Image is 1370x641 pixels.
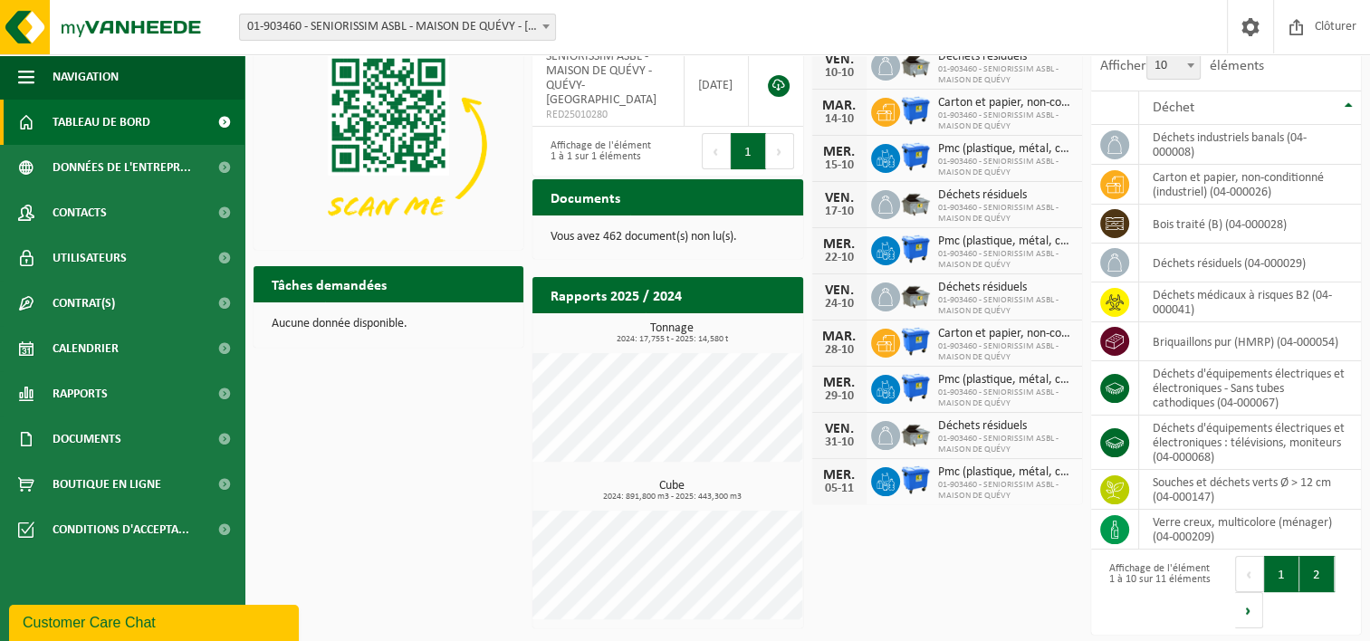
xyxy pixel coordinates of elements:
h2: Rapports 2025 / 2024 [532,277,700,312]
span: 01-903460 - SENIORISSIM ASBL - MAISON DE QUÉVY [938,110,1073,132]
span: 01-903460 - SENIORISSIM ASBL - MAISON DE QUÉVY - QUÉVY-LE-GRAND [240,14,555,40]
td: carton et papier, non-conditionné (industriel) (04-000026) [1139,165,1361,205]
td: [DATE] [685,43,749,127]
div: VEN. [821,422,857,436]
span: Contrat(s) [53,281,115,326]
span: Tableau de bord [53,100,150,145]
span: Carton et papier, non-conditionné (industriel) [938,327,1073,341]
p: Aucune donnée disponible. [272,318,505,330]
div: 24-10 [821,298,857,311]
div: Affichage de l'élément 1 à 10 sur 11 éléments [1100,554,1217,630]
div: MAR. [821,330,857,344]
span: 01-903460 - SENIORISSIM ASBL - MAISON DE QUÉVY - QUÉVY-LE-GRAND [239,14,556,41]
span: 01-903460 - SENIORISSIM ASBL - MAISON DE QUÉVY [938,387,1073,409]
img: WB-5000-GAL-GY-01 [900,280,931,311]
span: Contacts [53,190,107,235]
div: VEN. [821,53,857,67]
div: 31-10 [821,436,857,449]
span: 01-903460 - SENIORISSIM ASBL - MAISON DE QUÉVY [938,64,1073,86]
span: Utilisateurs [53,235,127,281]
td: déchets d'équipements électriques et électroniques : télévisions, moniteurs (04-000068) [1139,416,1361,470]
h3: Cube [541,480,802,502]
span: 01-903460 - SENIORISSIM ASBL - MAISON DE QUÉVY [938,434,1073,455]
span: 01-903460 - SENIORISSIM ASBL - MAISON DE QUÉVY [938,157,1073,178]
button: Next [766,133,794,169]
td: déchets industriels banals (04-000008) [1139,125,1361,165]
div: 17-10 [821,206,857,218]
span: Calendrier [53,326,119,371]
span: 01-903460 - SENIORISSIM ASBL - MAISON DE QUÉVY [938,295,1073,317]
span: SENIORISSIM ASBL - MAISON DE QUÉVY - QUÉVY-[GEOGRAPHIC_DATA] [546,50,656,107]
div: MAR. [821,99,857,113]
p: Vous avez 462 document(s) non lu(s). [551,231,784,244]
span: Déchets résiduels [938,281,1073,295]
span: Conditions d'accepta... [53,507,189,552]
img: WB-5000-GAL-GY-01 [900,49,931,80]
img: WB-5000-GAL-GY-01 [900,418,931,449]
button: Next [1235,592,1263,628]
div: 28-10 [821,344,857,357]
img: WB-5000-GAL-GY-01 [900,187,931,218]
div: 22-10 [821,252,857,264]
div: VEN. [821,191,857,206]
button: 2 [1299,556,1335,592]
div: Affichage de l'élément 1 à 1 sur 1 éléments [541,131,658,171]
span: Carton et papier, non-conditionné (industriel) [938,96,1073,110]
td: verre creux, multicolore (ménager) (04-000209) [1139,510,1361,550]
td: bois traité (B) (04-000028) [1139,205,1361,244]
span: 10 [1147,53,1200,79]
span: Déchets résiduels [938,50,1073,64]
span: Déchets résiduels [938,419,1073,434]
span: Pmc (plastique, métal, carton boisson) (industriel) [938,465,1073,480]
img: WB-1100-HPE-BE-01 [900,464,931,495]
img: WB-1100-HPE-BE-01 [900,95,931,126]
span: 2024: 891,800 m3 - 2025: 443,300 m3 [541,493,802,502]
span: Données de l'entrepr... [53,145,191,190]
div: 15-10 [821,159,857,172]
span: Navigation [53,54,119,100]
button: 1 [1264,556,1299,592]
label: Afficher éléments [1100,59,1264,73]
div: 14-10 [821,113,857,126]
span: Pmc (plastique, métal, carton boisson) (industriel) [938,373,1073,387]
button: 1 [731,133,766,169]
span: RED25010280 [546,108,670,122]
iframe: chat widget [9,601,302,641]
h2: Documents [532,179,638,215]
img: WB-1100-HPE-BE-01 [900,141,931,172]
span: Déchet [1153,100,1194,115]
img: WB-1100-HPE-BE-01 [900,326,931,357]
span: Pmc (plastique, métal, carton boisson) (industriel) [938,142,1073,157]
button: Previous [702,133,731,169]
div: MER. [821,237,857,252]
div: MER. [821,145,857,159]
td: déchets résiduels (04-000029) [1139,244,1361,282]
img: WB-1100-HPE-BE-01 [900,234,931,264]
div: 29-10 [821,390,857,403]
h2: Tâches demandées [254,266,405,301]
span: 01-903460 - SENIORISSIM ASBL - MAISON DE QUÉVY [938,203,1073,225]
img: WB-1100-HPE-BE-01 [900,372,931,403]
span: Déchets résiduels [938,188,1073,203]
div: MER. [821,376,857,390]
img: Download de VHEPlus App [254,43,523,246]
span: 01-903460 - SENIORISSIM ASBL - MAISON DE QUÉVY [938,341,1073,363]
button: Previous [1235,556,1264,592]
span: Pmc (plastique, métal, carton boisson) (industriel) [938,234,1073,249]
span: 2024: 17,755 t - 2025: 14,580 t [541,335,802,344]
td: briquaillons pur (HMRP) (04-000054) [1139,322,1361,361]
td: déchets d'équipements électriques et électroniques - Sans tubes cathodiques (04-000067) [1139,361,1361,416]
span: Boutique en ligne [53,462,161,507]
span: 01-903460 - SENIORISSIM ASBL - MAISON DE QUÉVY [938,249,1073,271]
h3: Tonnage [541,322,802,344]
div: 10-10 [821,67,857,80]
span: Documents [53,416,121,462]
span: Rapports [53,371,108,416]
div: 05-11 [821,483,857,495]
div: MER. [821,468,857,483]
div: VEN. [821,283,857,298]
span: 10 [1146,53,1201,80]
a: Consulter les rapports [646,312,801,349]
td: souches et déchets verts Ø > 12 cm (04-000147) [1139,470,1361,510]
